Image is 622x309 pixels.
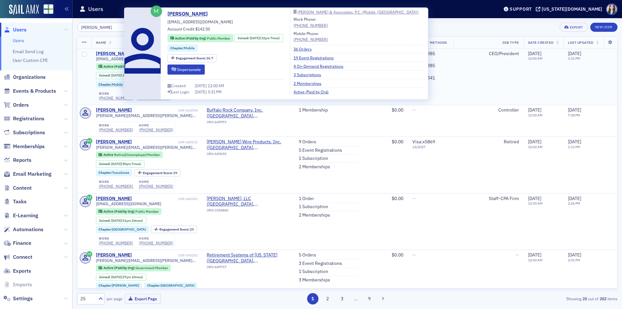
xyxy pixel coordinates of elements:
div: Joined: 1993-09-24 00:00:00 [96,217,146,224]
a: Connect [4,254,32,261]
span: … [351,296,360,302]
span: 6 / 2025 [412,81,449,85]
a: Chapter:Mobile [170,46,195,51]
span: — [412,196,416,201]
div: work [99,124,133,127]
a: Organizations [4,74,46,81]
span: Chapter : [147,283,161,288]
a: [PERSON_NAME] [96,139,132,145]
div: Active (Paid by Org): Active (Paid by Org): Government Member [96,265,171,271]
span: Government Member [135,266,168,270]
span: $142.50 [195,26,210,31]
span: Organizations [13,74,46,81]
a: [PERSON_NAME] [167,10,213,18]
span: Subscriptions [13,129,45,136]
div: Engagement Score: 29 [134,169,180,176]
div: Created [171,84,186,88]
div: Export [570,26,583,29]
span: [EMAIL_ADDRESS][DOMAIN_NAME] [96,201,161,206]
span: $0.00 [392,107,403,113]
div: ORG-649973 [207,120,290,126]
span: Chapter : [98,170,112,175]
time: 12:00 AM [528,145,543,149]
time: 7:38 PM [568,113,580,117]
div: [PHONE_NUMBER] [99,127,133,132]
a: [PHONE_NUMBER] [99,96,133,101]
a: Subscriptions [4,129,45,136]
div: (32yrs 7mos) [250,36,280,41]
span: — [412,107,416,113]
a: Content [4,184,32,192]
a: [PHONE_NUMBER] [99,184,133,189]
div: Showing out of items [442,296,617,302]
div: USR-683001 [133,197,198,201]
a: Registrations [4,115,44,122]
a: [PHONE_NUMBER] [139,127,173,132]
span: Joined : [99,73,111,77]
a: Email Send Log [13,49,43,54]
div: Chapter: [144,282,197,289]
a: [PERSON_NAME] & Associates, P.C. (Mobile, [GEOGRAPHIC_DATA]) [294,10,424,14]
a: 1 Subscription [299,156,328,161]
div: [US_STATE][DOMAIN_NAME] [542,6,602,12]
div: Chapter: [167,44,198,52]
span: $0.00 [392,139,403,145]
span: Date Created [528,40,553,45]
span: [DATE] [111,275,121,279]
button: Impersonate [167,65,205,75]
a: [PERSON_NAME] [96,252,132,258]
a: 3 Event Registrations [299,261,342,267]
span: [PERSON_NAME][EMAIL_ADDRESS][PERSON_NAME][DOMAIN_NAME] [96,113,198,118]
input: Search… [77,23,139,32]
span: Joined : [99,219,111,223]
span: Chapter : [98,283,112,288]
a: Events & Products [4,88,56,95]
span: Reports [13,157,31,164]
strong: 25 [581,296,588,302]
span: Joined : [99,162,111,166]
span: Active (Paid by Org) [103,209,135,214]
span: [DATE] [528,51,541,56]
span: Payment Methods [412,40,447,45]
div: Work Phone: [294,16,328,28]
div: home [139,124,173,127]
span: Content [13,184,32,192]
a: [PHONE_NUMBER] [139,184,173,189]
a: 1 Membership [299,107,328,113]
div: [PHONE_NUMBER] [294,22,328,28]
span: [PERSON_NAME][EMAIL_ADDRESS][PERSON_NAME][PERSON_NAME][DOMAIN_NAME] [96,145,198,150]
span: 3 / 2029 [412,69,449,73]
span: Job Type [502,40,519,45]
a: [PERSON_NAME] [96,51,132,57]
button: [US_STATE][DOMAIN_NAME] [536,7,605,11]
div: Last Login [171,90,189,94]
span: [DATE] [568,196,581,201]
time: 2:01 PM [568,258,580,262]
a: 3 Memberships [299,277,330,283]
div: home [139,180,173,184]
div: Mobile Phone: [294,30,328,42]
time: 1:13 PM [568,145,580,149]
div: work [99,92,133,96]
span: Registrations [13,115,44,122]
span: [DATE] [528,252,541,258]
div: Joined: 1992-12-31 00:00:00 [96,72,144,79]
div: 29 [143,171,178,175]
span: Active [103,152,114,157]
button: 1 [307,293,318,304]
div: CEO/President [458,51,519,57]
a: 2 Memberships [294,80,326,86]
a: [PHONE_NUMBER] [99,241,133,245]
a: New User [590,23,617,32]
div: work [99,237,133,241]
div: Engagement Score: 26.7 [167,54,216,62]
span: Finance [13,240,31,247]
span: Engagement Score : [176,56,207,60]
a: Active Retired/Unemployed Member [98,153,160,157]
a: Reports [4,157,31,164]
span: Connect [13,254,32,261]
span: Engagement Score : [143,171,174,175]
